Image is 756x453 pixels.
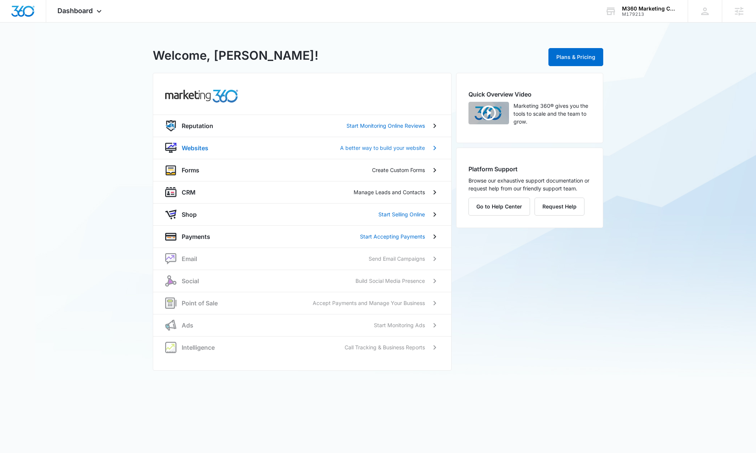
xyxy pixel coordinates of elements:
[153,137,451,159] a: websiteWebsitesA better way to build your website
[374,321,425,329] p: Start Monitoring Ads
[468,90,591,99] h2: Quick Overview Video
[360,233,425,240] p: Start Accepting Payments
[182,166,199,175] p: Forms
[355,277,425,285] p: Build Social Media Presence
[153,225,451,248] a: paymentsPaymentsStart Accepting Payments
[165,320,176,331] img: ads
[165,187,176,198] img: crm
[153,314,451,336] a: adsAdsStart Monitoring Ads
[153,270,451,292] a: socialSocialBuild Social Media Presence
[182,121,213,130] p: Reputation
[165,297,176,309] img: pos
[514,102,591,125] p: Marketing 360® gives you the tools to scale and the team to grow.
[182,299,218,308] p: Point of Sale
[182,321,193,330] p: Ads
[622,12,677,17] div: account id
[165,142,176,154] img: website
[153,115,451,137] a: reputationReputationStart Monitoring Online Reviews
[535,203,584,210] a: Request Help
[153,47,318,65] h1: Welcome, [PERSON_NAME]!
[468,165,591,174] h2: Platform Support
[346,122,425,130] p: Start Monitoring Online Reviews
[182,210,197,219] p: Shop
[165,253,176,264] img: nurture
[378,210,425,218] p: Start Selling Online
[182,188,196,197] p: CRM
[153,159,451,181] a: formsFormsCreate Custom Forms
[182,276,199,285] p: Social
[165,165,176,176] img: forms
[165,120,176,131] img: reputation
[622,6,677,12] div: account name
[548,48,603,66] button: Plans & Pricing
[153,248,451,270] a: nurtureEmailSend Email Campaigns
[182,343,215,352] p: Intelligence
[468,177,591,192] p: Browse our exhaustive support documentation or request help from our friendly support team.
[182,143,208,153] p: Websites
[468,198,530,216] button: Go to Help Center
[369,255,425,263] p: Send Email Campaigns
[313,299,425,307] p: Accept Payments and Manage Your Business
[165,342,176,353] img: intelligence
[165,275,176,287] img: social
[165,231,176,242] img: payments
[182,232,210,241] p: Payments
[165,209,176,220] img: shopApp
[57,7,93,15] span: Dashboard
[345,343,425,351] p: Call Tracking & Business Reports
[153,203,451,225] a: shopAppShopStart Selling Online
[182,254,197,263] p: Email
[153,181,451,203] a: crmCRMManage Leads and Contacts
[548,54,603,60] a: Plans & Pricing
[468,203,535,210] a: Go to Help Center
[354,188,425,196] p: Manage Leads and Contacts
[165,90,238,103] img: common.products.marketing.title
[340,144,425,152] p: A better way to build your website
[372,166,425,174] p: Create Custom Forms
[535,198,584,216] button: Request Help
[153,292,451,314] a: posPoint of SaleAccept Payments and Manage Your Business
[153,336,451,358] a: intelligenceIntelligenceCall Tracking & Business Reports
[468,102,509,124] img: Quick Overview Video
